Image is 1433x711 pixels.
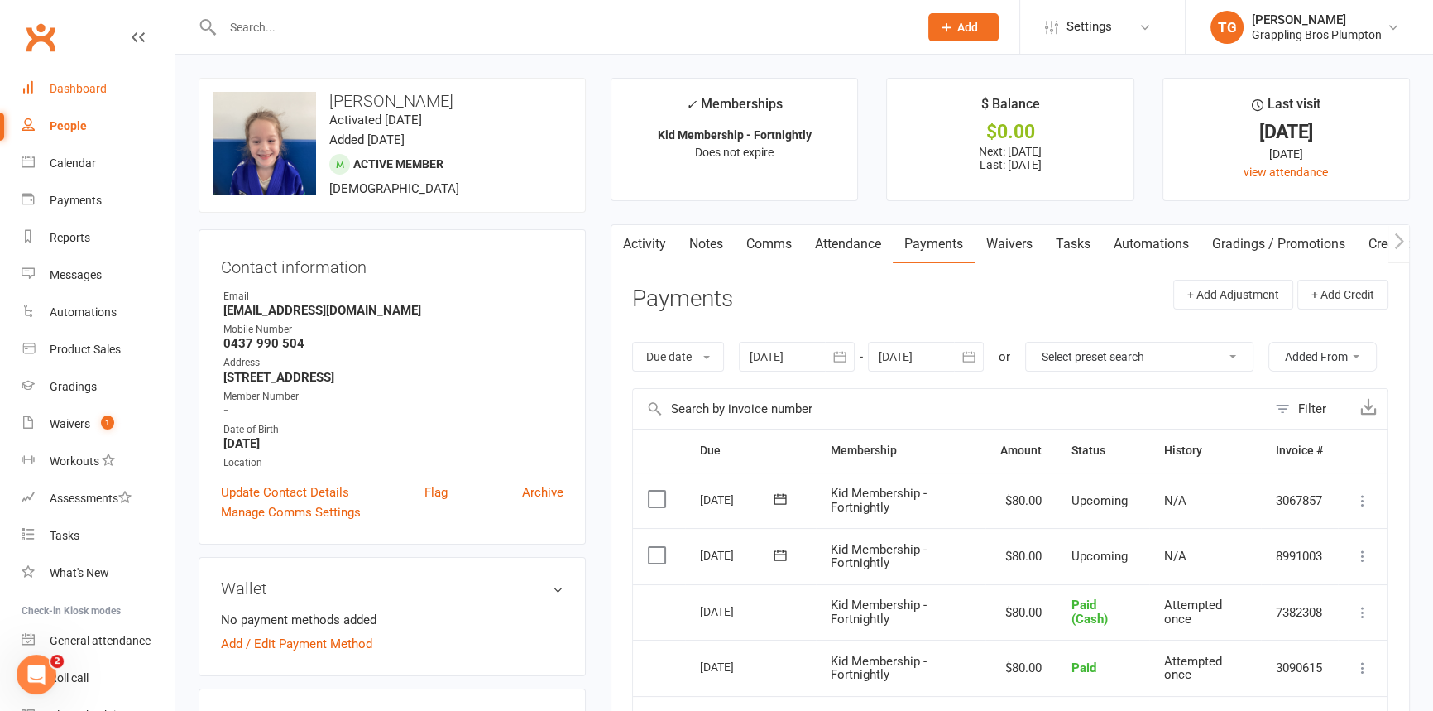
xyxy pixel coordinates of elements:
div: Memberships [686,94,783,124]
td: 7382308 [1261,584,1338,641]
span: Paid (Cash) [1071,598,1108,627]
td: 3090615 [1261,640,1338,696]
span: Kid Membership - Fortnightly [831,598,927,627]
a: Product Sales [22,331,175,368]
strong: [STREET_ADDRESS] [223,370,563,385]
div: Workouts [50,454,99,468]
h3: Payments [632,286,733,312]
a: People [22,108,175,145]
th: History [1149,430,1261,472]
div: [DATE] [700,542,776,568]
span: Upcoming [1071,493,1128,508]
button: Added From [1268,342,1377,372]
div: People [50,119,87,132]
a: Tasks [22,517,175,555]
time: Activated [DATE] [329,113,422,127]
a: Calendar [22,145,175,182]
div: TG [1210,11,1244,44]
a: Archive [522,483,563,502]
span: Kid Membership - Fortnightly [831,654,927,683]
h3: Wallet [221,579,563,598]
strong: 0437 990 504 [223,336,563,351]
span: Kid Membership - Fortnightly [831,542,927,571]
a: Manage Comms Settings [221,502,361,522]
a: Attendance [803,225,893,263]
span: Kid Membership - Fortnightly [831,486,927,515]
i: ✓ [686,97,697,113]
div: What's New [50,566,109,579]
div: Automations [50,305,117,319]
strong: Kid Membership - Fortnightly [658,128,812,142]
div: [PERSON_NAME] [1252,12,1382,27]
button: Add [928,13,999,41]
a: Automations [1102,225,1201,263]
td: 8991003 [1261,528,1338,584]
div: Reports [50,231,90,244]
span: N/A [1164,549,1186,564]
strong: [DATE] [223,436,563,451]
a: Update Contact Details [221,483,349,502]
a: Flag [424,483,448,502]
span: Upcoming [1071,549,1128,564]
div: Dashboard [50,82,107,95]
div: Member Number [223,389,563,405]
div: Product Sales [50,343,121,356]
div: [DATE] [700,598,776,624]
a: Waivers [975,225,1044,263]
a: Reports [22,219,175,257]
div: General attendance [50,634,151,647]
span: Does not expire [695,146,774,159]
th: Invoice # [1261,430,1338,472]
a: Payments [22,182,175,219]
div: Messages [50,268,102,281]
a: Workouts [22,443,175,480]
div: Filter [1298,399,1326,419]
a: Waivers 1 [22,406,175,443]
a: Clubworx [20,17,61,58]
button: + Add Credit [1297,280,1388,310]
div: Address [223,355,563,371]
button: + Add Adjustment [1173,280,1293,310]
td: $80.00 [985,528,1057,584]
a: General attendance kiosk mode [22,622,175,660]
a: What's New [22,555,175,592]
input: Search... [218,16,907,39]
a: Add / Edit Payment Method [221,634,372,654]
div: Roll call [50,671,89,685]
time: Added [DATE] [329,132,405,147]
div: [DATE] [700,654,776,680]
div: Last visit [1252,94,1320,123]
button: Filter [1267,389,1349,429]
a: Comms [735,225,803,263]
div: Assessments [50,492,132,505]
a: Automations [22,294,175,331]
div: Mobile Number [223,322,563,338]
span: Add [957,21,978,34]
strong: - [223,403,563,418]
th: Status [1057,430,1149,472]
div: Date of Birth [223,422,563,438]
h3: [PERSON_NAME] [213,92,572,110]
td: $80.00 [985,584,1057,641]
th: Amount [985,430,1057,472]
div: Grappling Bros Plumpton [1252,27,1382,42]
a: Payments [893,225,975,263]
input: Search by invoice number [633,389,1267,429]
a: Messages [22,257,175,294]
a: Activity [611,225,678,263]
iframe: Intercom live chat [17,655,56,694]
div: Gradings [50,380,97,393]
div: or [999,347,1010,367]
div: Payments [50,194,102,207]
th: Due [685,430,816,472]
span: Attempted once [1164,598,1222,627]
div: [DATE] [700,487,776,512]
div: $ Balance [980,94,1039,123]
span: 2 [50,655,64,668]
span: Active member [353,157,443,171]
div: [DATE] [1178,145,1394,163]
a: Dashboard [22,70,175,108]
a: Notes [678,225,735,263]
a: Tasks [1044,225,1102,263]
a: Roll call [22,660,175,697]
